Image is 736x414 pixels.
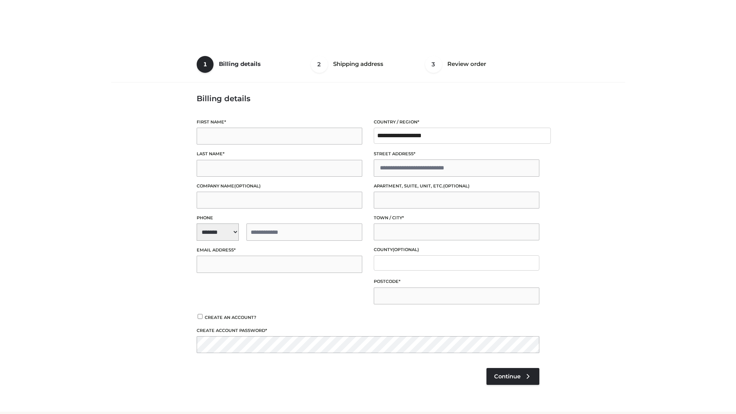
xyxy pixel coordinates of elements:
label: Last name [197,150,362,158]
span: 1 [197,56,214,73]
label: Apartment, suite, unit, etc. [374,182,539,190]
span: Review order [447,60,486,67]
span: Billing details [219,60,261,67]
label: County [374,246,539,253]
label: First name [197,118,362,126]
label: Postcode [374,278,539,285]
label: Company name [197,182,362,190]
span: Continue [494,373,521,380]
label: Email address [197,246,362,254]
span: (optional) [234,183,261,189]
label: Town / City [374,214,539,222]
h3: Billing details [197,94,539,103]
span: Shipping address [333,60,383,67]
input: Create an account? [197,314,204,319]
span: 3 [425,56,442,73]
label: Country / Region [374,118,539,126]
span: (optional) [393,247,419,252]
label: Phone [197,214,362,222]
span: 2 [311,56,328,73]
span: (optional) [443,183,470,189]
a: Continue [486,368,539,385]
span: Create an account? [205,315,256,320]
label: Street address [374,150,539,158]
label: Create account password [197,327,539,334]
